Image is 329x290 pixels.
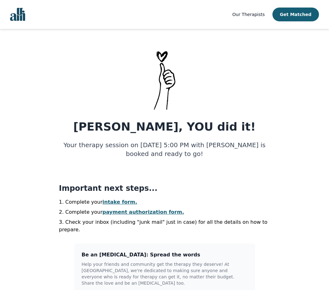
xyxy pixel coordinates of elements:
h1: [PERSON_NAME], YOU did it! [73,121,255,133]
h3: Be an [MEDICAL_DATA]: Spread the words [82,251,248,259]
h3: Important next steps... [59,183,270,193]
a: intake form. [102,199,137,205]
li: Check your inbox (including "junk mail" just in case) for all the details on how to prepare. [59,218,270,234]
li: Complete your [59,208,270,216]
h5: Your therapy session on [DATE] 5:00 PM with [PERSON_NAME] is booked and ready to go! [59,141,270,158]
span: Our Therapists [232,12,265,17]
li: Complete your [59,198,270,206]
a: payment authorization form. [102,209,184,215]
a: Our Therapists [232,11,265,18]
img: Thank-You-_1_uatste.png [149,49,181,110]
p: Help your friends and community get the therapy they deserve! At [GEOGRAPHIC_DATA], we're dedicat... [82,261,248,286]
img: alli logo [10,8,25,21]
button: Get Matched [272,8,319,21]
